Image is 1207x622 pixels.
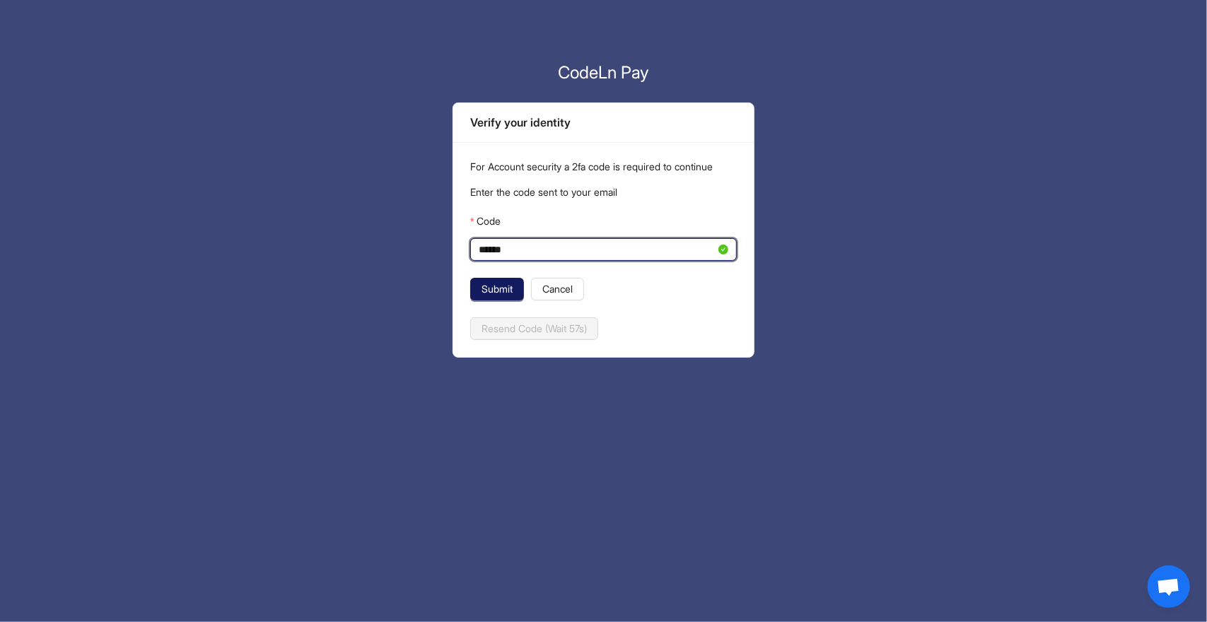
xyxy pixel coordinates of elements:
[470,278,524,300] button: Submit
[542,281,573,297] span: Cancel
[531,278,584,300] button: Cancel
[470,159,737,175] p: For Account security a 2fa code is required to continue
[470,317,598,340] button: Resend Code (Wait 57s)
[453,60,754,86] p: CodeLn Pay
[470,184,737,200] p: Enter the code sent to your email
[470,114,737,131] div: Verify your identity
[470,210,501,233] label: Code
[482,321,587,336] span: Resend Code (Wait 57s)
[1148,565,1190,608] div: Open chat
[482,281,513,297] span: Submit
[479,242,716,257] input: Code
